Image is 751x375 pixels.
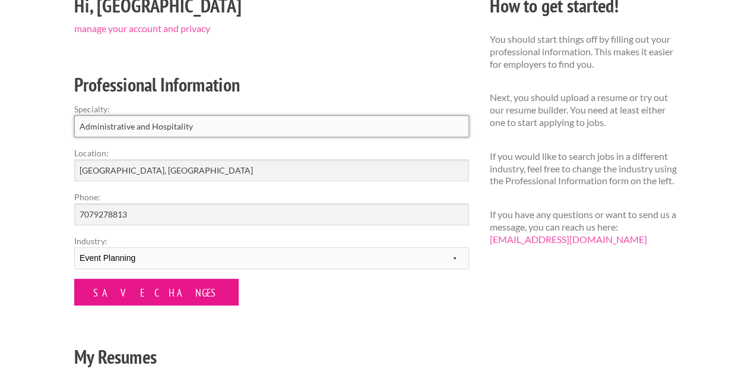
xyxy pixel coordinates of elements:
[74,344,469,370] h2: My Resumes
[74,103,469,115] label: Specialty:
[490,150,677,187] p: If you would like to search jobs in a different industry, feel free to change the industry using ...
[74,203,469,225] input: Optional
[490,33,677,70] p: You should start things off by filling out your professional information. This makes it easier fo...
[74,235,469,247] label: Industry:
[490,234,647,245] a: [EMAIL_ADDRESS][DOMAIN_NAME]
[74,159,469,181] input: e.g. New York, NY
[490,209,677,245] p: If you have any questions or want to send us a message, you can reach us here:
[74,191,469,203] label: Phone:
[74,23,210,34] a: manage your account and privacy
[490,92,677,128] p: Next, you should upload a resume or try out our resume builder. You need at least either one to s...
[74,279,239,305] input: Save Changes
[74,147,469,159] label: Location:
[74,71,469,98] h2: Professional Information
